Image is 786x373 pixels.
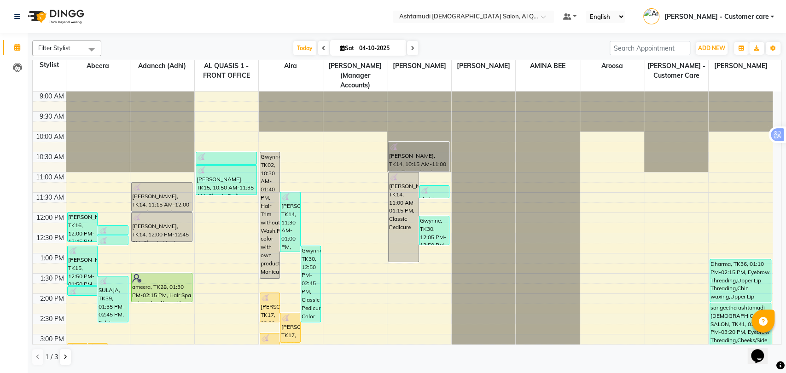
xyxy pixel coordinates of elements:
[698,45,725,52] span: ADD NEW
[452,60,516,72] span: [PERSON_NAME]
[34,193,66,202] div: 11:30 AM
[516,60,580,72] span: AMINA BEE
[38,44,70,52] span: Filter Stylist
[132,273,192,302] div: ameera, TK28, 01:30 PM-02:15 PM, Hair Spa Schwarkopf/Loreal/Keratin - Medium
[33,60,66,70] div: Stylist
[643,8,659,24] img: Anila Thomas - Customer care
[196,152,256,164] div: [PERSON_NAME], TK15, 10:30 AM-10:50 AM, Eyebrow Threading
[196,166,256,195] div: [PERSON_NAME], TK15, 10:50 AM-11:35 AM, Classic Pedicure
[356,41,402,55] input: 2025-10-04
[710,259,771,302] div: Dharma, TK36, 01:10 PM-02:15 PM, Eyebrow Threading,Upper Lip Threading,Chin waxing,Upper Lip Waxing
[389,142,449,171] div: [PERSON_NAME], TK14, 10:15 AM-11:00 AM, Classic Manicure
[66,60,130,72] span: Abeera
[68,287,98,295] div: [PERSON_NAME], TK15, 01:50 PM-02:05 PM, Under Arms Waxing
[132,183,192,211] div: [PERSON_NAME], TK14, 11:15 AM-12:00 PM, Classic Pedicure
[195,60,259,81] span: AL QUASIS 1 - FRONT OFFICE
[34,152,66,162] div: 10:30 AM
[580,60,644,72] span: Aroosa
[419,216,449,245] div: Gwynne, TK30, 12:05 PM-12:50 PM, Classic Manicure
[301,246,320,322] div: Gwynne, TK30, 12:50 PM-02:45 PM, Classic Pedicure,Roots Color
[45,352,58,362] span: 1 / 3
[644,60,708,81] span: [PERSON_NAME] - Customer care
[387,60,451,72] span: [PERSON_NAME]
[696,42,728,55] button: ADD NEW
[132,212,192,241] div: [PERSON_NAME], TK14, 12:00 PM-12:45 PM, Classic Manicure
[389,172,419,262] div: [PERSON_NAME], TK14, 11:00 AM-01:15 PM, Classic Pedicure
[710,303,771,345] div: sangeetha ashtamudi [DEMOGRAPHIC_DATA] SALON, TK41, 02:15 PM-03:20 PM, Eyebrow Threading,Cheeks/S...
[280,313,300,342] div: [PERSON_NAME], TK17, 02:30 PM-03:15 PM, Classic Pedicure
[709,60,773,72] span: [PERSON_NAME]
[260,152,279,278] div: Gwynne, TK02, 10:30 AM-01:40 PM, Hair Trim without Wash,Roots color with own product,Classic Mani...
[38,274,66,283] div: 1:30 PM
[419,186,449,198] div: shobha, TK05, 11:20 AM-11:40 AM, [MEDICAL_DATA] Treatment
[260,293,279,322] div: [PERSON_NAME], TK17, 02:00 PM-02:45 PM, Classic Manicure
[323,60,387,91] span: [PERSON_NAME] (Manager Accounts)
[38,314,66,324] div: 2:30 PM
[259,60,323,72] span: Aira
[130,60,194,72] span: Adanech (Adhi)
[38,334,66,344] div: 3:00 PM
[98,276,128,322] div: SULAJA, TK39, 01:35 PM-02:45 PM, Full Legs Waxing,Full Arms Waxing,Eyebrow Threading
[747,336,777,364] iframe: chat widget
[38,294,66,304] div: 2:00 PM
[68,212,98,241] div: [PERSON_NAME], TK16, 12:00 PM-12:45 PM, Classic Manicure
[280,192,300,252] div: [PERSON_NAME], TK14, 11:30 AM-01:00 PM, Classic Manicure,Classic Pedicure
[338,45,356,52] span: Sat
[38,92,66,101] div: 9:00 AM
[98,226,128,235] div: [PERSON_NAME], TK15, 12:20 PM-12:35 PM, Upper Lip Threading
[68,246,98,285] div: [PERSON_NAME], TK15, 12:50 PM-01:50 PM, Pearl Facial
[35,213,66,223] div: 12:00 PM
[35,233,66,243] div: 12:30 PM
[664,12,769,22] span: [PERSON_NAME] - Customer care
[38,112,66,121] div: 9:30 AM
[34,132,66,142] div: 10:00 AM
[610,41,690,55] input: Search Appointment
[38,253,66,263] div: 1:00 PM
[88,344,107,362] div: [PERSON_NAME], TK23, 03:15 PM-03:45 PM, Full Legs Waxing
[98,236,128,245] div: [PERSON_NAME], TK15, 12:35 PM-12:50 PM, Chin Threading
[293,41,316,55] span: Today
[34,172,66,182] div: 11:00 AM
[23,4,87,29] img: logo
